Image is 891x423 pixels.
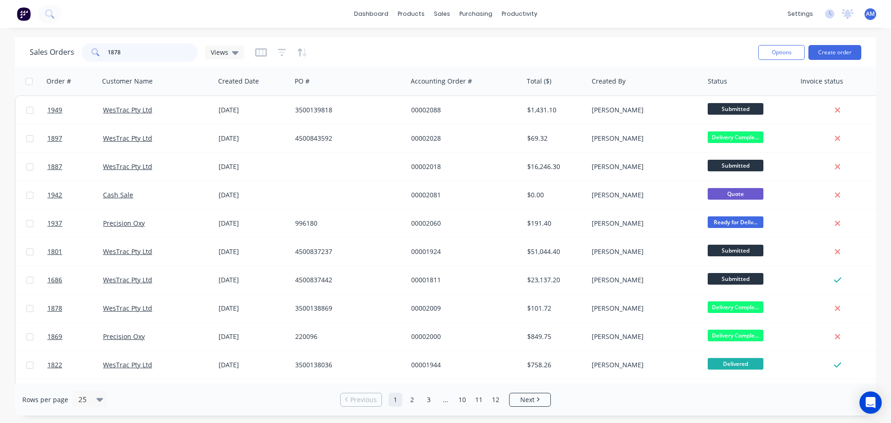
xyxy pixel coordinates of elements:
a: 1949 [47,96,103,124]
div: [DATE] [219,219,288,228]
span: Rows per page [22,395,68,404]
span: Next [520,395,535,404]
span: Delivery Comple... [708,301,763,313]
div: [PERSON_NAME] [592,275,695,285]
div: settings [783,7,818,21]
div: Created By [592,77,626,86]
a: WesTrac Pty Ltd [103,360,152,369]
div: products [393,7,429,21]
div: 00002088 [411,105,514,115]
div: productivity [497,7,542,21]
div: 4500837237 [295,247,398,256]
div: [DATE] [219,105,288,115]
a: Jump forward [439,393,452,407]
div: sales [429,7,455,21]
a: WesTrac Pty Ltd [103,134,152,143]
span: 1887 [47,162,62,171]
div: Created Date [218,77,259,86]
div: [PERSON_NAME] [592,105,695,115]
span: 1949 [47,105,62,115]
ul: Pagination [336,393,555,407]
input: Search... [108,43,198,62]
span: Delivered [708,358,763,370]
span: 1897 [47,134,62,143]
span: AM [866,10,875,18]
div: [PERSON_NAME] [592,162,695,171]
span: Ready for Deliv... [708,216,763,228]
div: 3500139818 [295,105,398,115]
div: [PERSON_NAME] [592,219,695,228]
a: Precision Oxy [103,219,145,228]
a: WesTrac Pty Ltd [103,275,152,284]
img: Factory [17,7,31,21]
a: 1887 [47,153,103,181]
div: Order # [46,77,71,86]
div: [DATE] [219,162,288,171]
div: $849.75 [527,332,582,341]
div: $16,246.30 [527,162,582,171]
div: $758.26 [527,360,582,370]
a: dashboard [349,7,393,21]
a: 1869 [47,323,103,351]
div: Invoice status [801,77,843,86]
a: Cash Sale [103,190,133,199]
div: [DATE] [219,360,288,370]
span: 1869 [47,332,62,341]
a: 1865 [47,379,103,407]
a: 1937 [47,209,103,237]
div: [PERSON_NAME] [592,360,695,370]
span: Views [211,47,228,57]
h1: Sales Orders [30,48,74,57]
span: 1878 [47,304,62,313]
a: 1942 [47,181,103,209]
div: [PERSON_NAME] [592,247,695,256]
a: 1801 [47,238,103,266]
div: 00001944 [411,360,514,370]
a: Page 2 [405,393,419,407]
div: [DATE] [219,332,288,341]
div: $191.40 [527,219,582,228]
div: 4500843592 [295,134,398,143]
a: WesTrac Pty Ltd [103,247,152,256]
a: WesTrac Pty Ltd [103,162,152,171]
span: Submitted [708,160,763,171]
button: Options [758,45,805,60]
div: purchasing [455,7,497,21]
a: Page 1 is your current page [388,393,402,407]
span: Submitted [708,273,763,285]
div: [DATE] [219,190,288,200]
div: $1,431.10 [527,105,582,115]
a: Page 10 [455,393,469,407]
a: Page 3 [422,393,436,407]
div: 00002018 [411,162,514,171]
div: Total ($) [527,77,551,86]
div: [PERSON_NAME] [592,304,695,313]
div: $69.32 [527,134,582,143]
div: [DATE] [219,247,288,256]
span: 1937 [47,219,62,228]
span: Previous [350,395,377,404]
div: [PERSON_NAME] [592,332,695,341]
div: 00002081 [411,190,514,200]
div: 00002000 [411,332,514,341]
div: 00002009 [411,304,514,313]
div: Status [708,77,727,86]
div: Open Intercom Messenger [859,391,882,414]
a: 1897 [47,124,103,152]
div: 3500138036 [295,360,398,370]
div: 996180 [295,219,398,228]
div: Accounting Order # [411,77,472,86]
div: 4500837442 [295,275,398,285]
div: 00001924 [411,247,514,256]
a: WesTrac Pty Ltd [103,304,152,312]
div: [PERSON_NAME] [592,134,695,143]
div: [DATE] [219,275,288,285]
div: $23,137.20 [527,275,582,285]
span: 1822 [47,360,62,370]
a: 1822 [47,351,103,379]
a: WesTrac Pty Ltd [103,105,152,114]
div: $51,044.40 [527,247,582,256]
span: Submitted [708,103,763,115]
div: [DATE] [219,304,288,313]
div: [PERSON_NAME] [592,190,695,200]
